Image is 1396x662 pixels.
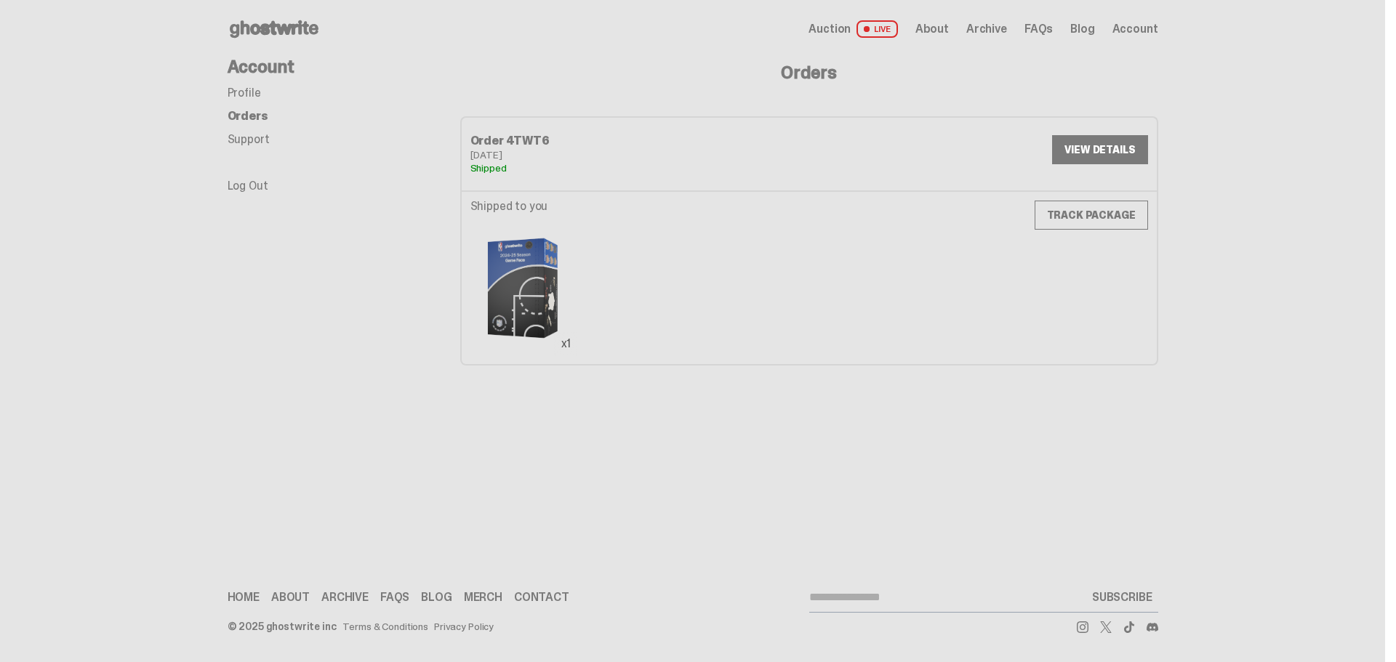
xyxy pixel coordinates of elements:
[809,23,851,35] span: Auction
[1112,23,1158,35] a: Account
[321,592,369,604] a: Archive
[470,163,809,173] div: Shipped
[228,58,460,76] h4: Account
[1086,583,1158,612] button: SUBSCRIBE
[228,108,268,124] a: Orders
[809,20,897,38] a: Auction LIVE
[228,592,260,604] a: Home
[421,592,452,604] a: Blog
[470,135,809,147] div: Order 4TWT6
[434,621,494,631] a: Privacy Policy
[1070,23,1094,35] a: Blog
[271,592,310,604] a: About
[464,592,502,604] a: Merch
[1052,135,1147,164] a: VIEW DETAILS
[228,132,270,147] a: Support
[228,178,268,193] a: Log Out
[966,23,1007,35] a: Archive
[915,23,949,35] a: About
[470,201,578,212] p: Shipped to you
[1024,23,1053,35] a: FAQs
[228,621,337,631] div: © 2025 ghostwrite inc
[342,621,428,631] a: Terms & Conditions
[228,85,261,100] a: Profile
[460,64,1158,81] h4: Orders
[857,20,898,38] span: LIVE
[514,592,569,604] a: Contact
[470,150,809,160] div: [DATE]
[554,332,577,355] div: x1
[1035,201,1148,230] a: TRACK PACKAGE
[380,592,409,604] a: FAQs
